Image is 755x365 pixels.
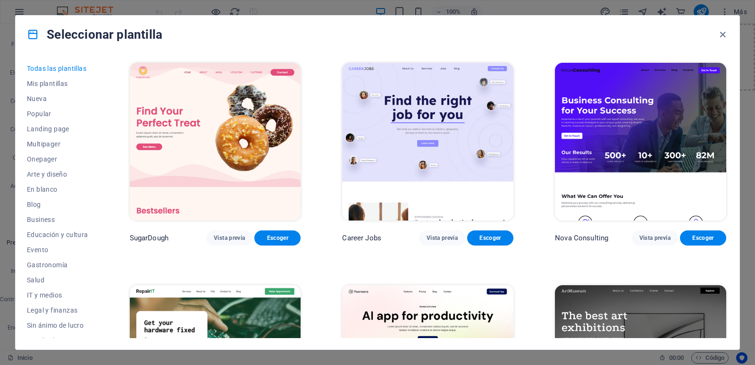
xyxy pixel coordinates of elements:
[27,288,88,303] button: IT y medios
[130,63,301,221] img: SugarDough
[27,212,88,227] button: Business
[277,41,340,54] span: Pegar portapapeles
[27,182,88,197] button: En blanco
[27,136,88,152] button: Multipager
[27,91,88,106] button: Nueva
[215,41,273,54] span: Añadir elementos
[27,231,88,238] span: Educación y cultura
[27,322,88,329] span: Sin ánimo de lucro
[27,318,88,333] button: Sin ánimo de lucro
[27,333,88,348] button: Resultado
[130,233,168,243] p: SugarDough
[27,246,88,254] span: Evento
[214,234,245,242] span: Vista previa
[27,121,88,136] button: Landing page
[27,337,88,344] span: Resultado
[27,197,88,212] button: Blog
[206,230,252,246] button: Vista previa
[27,110,88,118] span: Popular
[27,140,88,148] span: Multipager
[254,230,301,246] button: Escoger
[680,230,726,246] button: Escoger
[27,303,88,318] button: Legal y finanzas
[27,170,88,178] span: Arte y diseño
[27,95,88,102] span: Nueva
[27,216,88,223] span: Business
[27,125,88,133] span: Landing page
[27,167,88,182] button: Arte y diseño
[27,152,88,167] button: Onepager
[688,234,719,242] span: Escoger
[27,257,88,272] button: Gastronomía
[27,242,88,257] button: Evento
[27,27,162,42] h4: Seleccionar plantilla
[632,230,678,246] button: Vista previa
[555,63,726,221] img: Nova Consulting
[639,234,671,242] span: Vista previa
[27,106,88,121] button: Popular
[475,234,506,242] span: Escoger
[27,261,88,269] span: Gastronomía
[27,276,88,284] span: Salud
[27,201,88,208] span: Blog
[27,227,88,242] button: Educación y cultura
[555,233,608,243] p: Nova Consulting
[27,306,88,314] span: Legal y finanzas
[419,230,465,246] button: Vista previa
[27,76,88,91] button: Mis plantillas
[262,234,293,242] span: Escoger
[27,80,88,87] span: Mis plantillas
[27,291,88,299] span: IT y medios
[27,186,88,193] span: En blanco
[27,61,88,76] button: Todas las plantillas
[467,230,513,246] button: Escoger
[342,233,381,243] p: Career Jobs
[342,63,513,221] img: Career Jobs
[27,155,88,163] span: Onepager
[27,272,88,288] button: Salud
[427,234,458,242] span: Vista previa
[27,65,88,72] span: Todas las plantillas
